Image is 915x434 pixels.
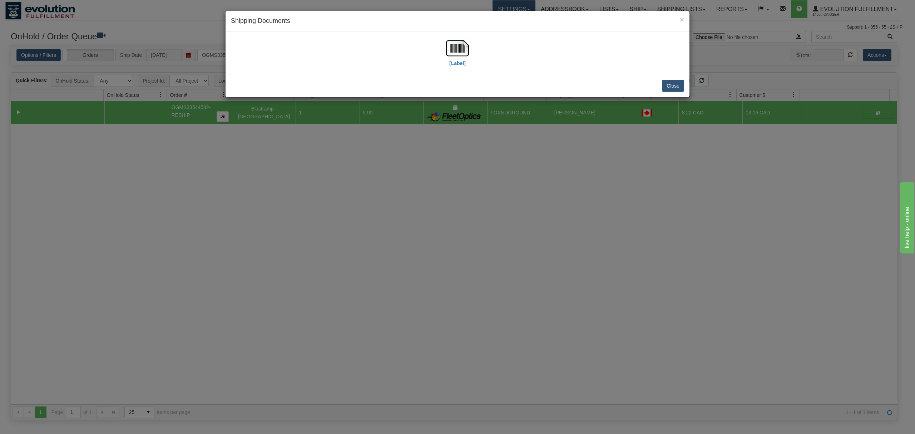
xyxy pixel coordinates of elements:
[449,60,466,67] label: [Label]
[446,45,469,66] a: [Label]
[680,16,684,23] button: Close
[5,4,66,13] div: live help - online
[680,15,684,24] span: ×
[446,37,469,60] img: barcode.jpg
[899,181,914,253] iframe: chat widget
[231,16,684,26] h4: Shipping Documents
[662,80,684,92] button: Close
